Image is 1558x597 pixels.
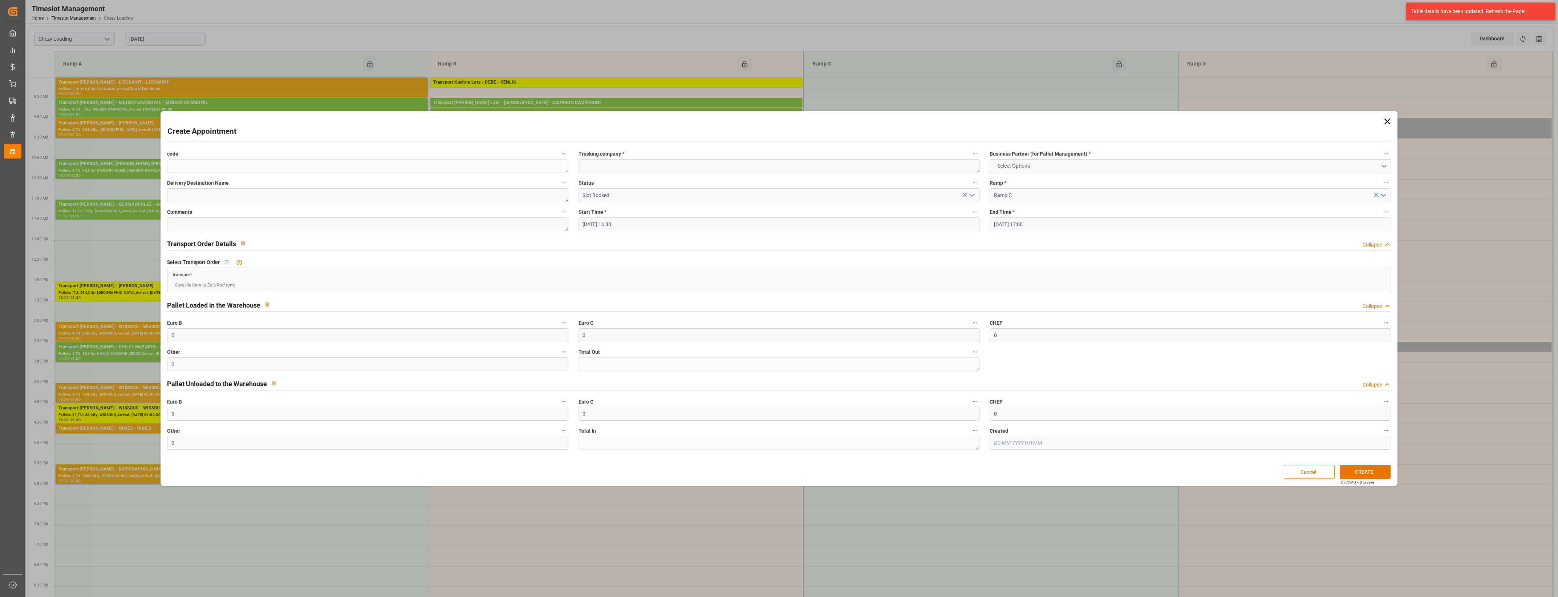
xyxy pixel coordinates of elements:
span: transport [173,272,192,277]
span: Total Out [579,348,600,356]
input: DD-MM-YYYY HH:MM [579,217,979,231]
div: Ctrl/CMD + S to save [1341,480,1374,485]
button: Start Time * [970,207,979,217]
input: Type to search/select [579,188,979,202]
span: Euro B [167,319,182,327]
button: CHEP [1381,397,1391,406]
span: CHEP [990,319,1003,327]
span: Start Time [579,208,606,216]
input: Type to search/select [990,188,1391,202]
span: Business Partner (for Pallet Management) [990,150,1091,158]
span: code [167,150,178,158]
button: Euro B [559,318,568,328]
span: Comments [167,208,192,216]
span: Total In [579,427,596,435]
span: Created [990,427,1008,435]
span: Other [167,427,180,435]
span: End Time [990,208,1015,216]
span: Status [579,179,594,187]
span: Other [167,348,180,356]
input: DD-MM-YYYY HH:MM [990,436,1391,450]
button: code [559,149,568,159]
a: transport [173,271,192,277]
div: Collapse [1363,302,1382,310]
button: Cancel [1284,465,1335,479]
button: CHEP [1381,318,1391,328]
div: Table details have been updated. Refresh the Page!. [1411,8,1545,15]
div: Collapse [1363,381,1382,389]
span: Select Options [994,162,1034,170]
h2: Create Appointment [167,126,236,137]
h2: Transport Order Details [167,239,236,249]
input: DD-MM-YYYY HH:MM [990,217,1391,231]
span: Euro C [579,398,593,406]
button: Comments [559,207,568,217]
span: Euro B [167,398,182,406]
button: View description [267,376,281,390]
button: View description [260,297,274,311]
span: Save the form to Edit/Add rows [175,282,235,288]
button: Other [559,347,568,357]
button: Euro C [970,397,979,406]
button: Euro C [970,318,979,328]
button: End Time * [1381,207,1391,217]
button: Total Out [970,347,979,357]
button: Created [1381,426,1391,435]
span: CHEP [990,398,1003,406]
span: Select Transport Order [167,259,220,266]
span: Euro C [579,319,593,327]
button: Delivery Destination Name [559,178,568,188]
button: Euro B [559,397,568,406]
button: Ramp * [1381,178,1391,188]
button: Business Partner (for Pallet Management) * [1381,149,1391,159]
span: Trucking company [579,150,624,158]
button: Trucking company * [970,149,979,159]
span: Delivery Destination Name [167,179,229,187]
button: open menu [1377,190,1388,201]
button: View description [236,236,250,250]
button: CREATE [1340,465,1391,479]
button: open menu [966,190,977,201]
button: open menu [990,159,1391,173]
button: Status [970,178,979,188]
span: Ramp [990,179,1006,187]
div: Collapse [1363,241,1382,249]
h2: Pallet Unloaded to the Warehouse [167,379,267,389]
h2: Pallet Loaded in the Warehouse [167,300,260,310]
button: Total In [970,426,979,435]
button: Other [559,426,568,435]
